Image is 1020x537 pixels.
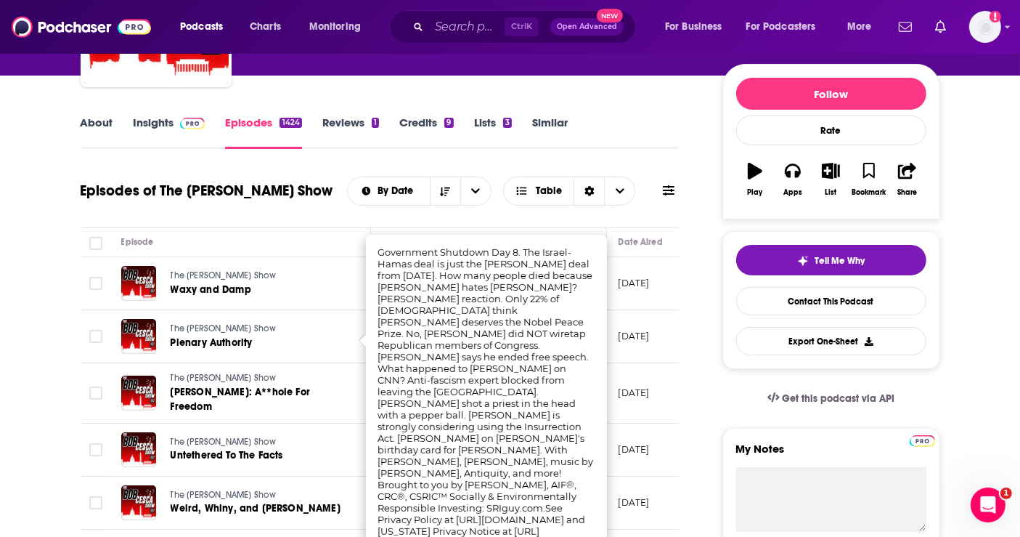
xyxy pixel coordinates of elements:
[888,153,926,206] button: Share
[171,336,343,350] a: Plenary Authority
[378,186,418,196] span: By Date
[969,11,1001,43] img: User Profile
[550,18,624,36] button: Open AdvancedNew
[557,23,617,31] span: Open Advanced
[240,15,290,39] a: Charts
[383,233,429,251] div: Description
[736,245,926,275] button: tell me why sparkleTell Me Why
[736,442,926,467] label: My Notes
[322,116,379,149] a: Reviews1
[347,177,491,206] h2: Choose List sort
[971,488,1005,522] iframe: Intercom live chat
[171,270,343,283] a: The [PERSON_NAME] Show
[783,188,802,197] div: Apps
[737,15,837,39] button: open menu
[852,188,886,197] div: Bookmark
[969,11,1001,43] button: Show profile menu
[460,177,491,205] button: open menu
[893,15,918,39] a: Show notifications dropdown
[89,496,102,509] span: Toggle select row
[536,186,562,196] span: Table
[171,489,343,502] a: The [PERSON_NAME] Show
[736,116,926,145] div: Rate
[774,153,812,206] button: Apps
[532,116,568,149] a: Similar
[474,116,512,149] a: Lists3
[736,78,926,110] button: Follow
[825,188,837,197] div: List
[134,116,205,149] a: InsightsPodchaser Pro
[171,386,310,413] span: [PERSON_NAME]: A**hole For Freedom
[121,233,154,251] div: Episode
[12,13,151,41] img: Podchaser - Follow, Share and Rate Podcasts
[171,490,277,500] span: The [PERSON_NAME] Show
[429,15,505,39] input: Search podcasts, credits, & more...
[597,9,623,23] span: New
[756,381,907,416] a: Get this podcast via API
[815,255,865,267] span: Tell Me Why
[171,501,343,516] a: Weird, Whiny, and [PERSON_NAME]
[309,17,361,37] span: Monitoring
[797,255,809,267] img: tell me why sparkle
[171,283,343,297] a: Waxy and Damp
[171,323,343,336] a: The [PERSON_NAME] Show
[89,387,102,400] span: Toggle select row
[171,437,277,447] span: The [PERSON_NAME] Show
[746,17,816,37] span: For Podcasters
[171,436,343,449] a: The [PERSON_NAME] Show
[619,277,650,289] p: [DATE]
[171,502,340,514] span: Weird, Whiny, and [PERSON_NAME]
[171,449,283,461] span: Untethered To The Facts
[225,116,301,149] a: Episodes1424
[81,182,333,200] h1: Episodes of The [PERSON_NAME] Show
[89,330,102,343] span: Toggle select row
[847,17,872,37] span: More
[736,287,926,315] a: Contact This Podcast
[619,443,650,456] p: [DATE]
[170,15,242,39] button: open menu
[348,186,430,196] button: open menu
[89,443,102,456] span: Toggle select row
[619,233,663,251] div: Date Aired
[503,118,512,128] div: 3
[250,17,281,37] span: Charts
[299,15,380,39] button: open menu
[171,270,277,280] span: The [PERSON_NAME] Show
[399,116,453,149] a: Credits9
[929,15,952,39] a: Show notifications dropdown
[503,177,636,206] button: Choose View
[171,373,277,383] span: The [PERSON_NAME] Show
[897,188,917,197] div: Share
[782,392,894,405] span: Get this podcast via API
[505,17,539,36] span: Ctrl K
[619,496,650,509] p: [DATE]
[444,118,453,128] div: 9
[180,17,223,37] span: Podcasts
[171,283,251,296] span: Waxy and Damp
[180,118,205,129] img: Podchaser Pro
[403,10,650,44] div: Search podcasts, credits, & more...
[171,448,343,463] a: Untethered To The Facts
[655,15,740,39] button: open menu
[280,118,301,128] div: 1424
[747,188,762,197] div: Play
[812,153,849,206] button: List
[619,387,650,399] p: [DATE]
[969,11,1001,43] span: Logged in as gabrielle.gantz
[850,153,888,206] button: Bookmark
[574,177,604,205] div: Sort Direction
[81,116,113,149] a: About
[736,327,926,355] button: Export One-Sheet
[430,177,460,205] button: Sort Direction
[171,336,253,349] span: Plenary Authority
[171,385,345,414] a: [PERSON_NAME]: A**hole For Freedom
[89,277,102,290] span: Toggle select row
[171,372,345,385] a: The [PERSON_NAME] Show
[736,153,774,206] button: Play
[619,330,650,342] p: [DATE]
[990,11,1001,23] svg: Add a profile image
[910,435,935,447] img: Podchaser Pro
[910,433,935,447] a: Pro website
